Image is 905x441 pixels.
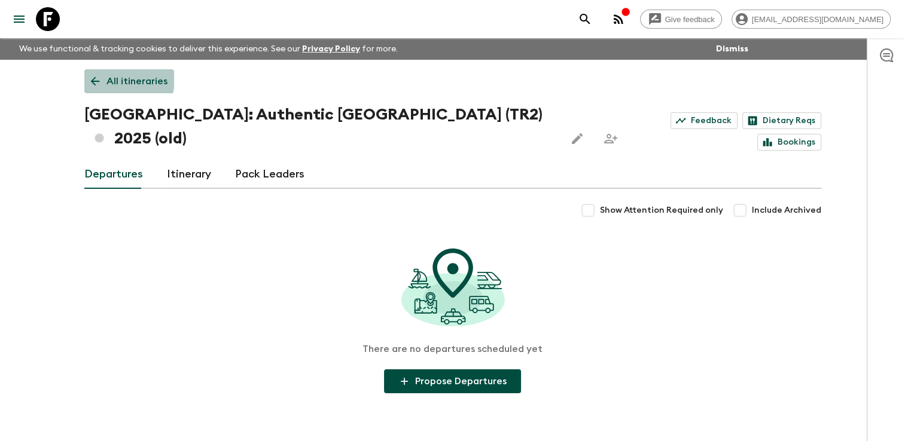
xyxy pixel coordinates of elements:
[565,127,589,151] button: Edit this itinerary
[362,343,543,355] p: There are no departures scheduled yet
[745,15,890,24] span: [EMAIL_ADDRESS][DOMAIN_NAME]
[640,10,722,29] a: Give feedback
[106,74,167,88] p: All itineraries
[599,127,623,151] span: Share this itinerary
[732,10,891,29] div: [EMAIL_ADDRESS][DOMAIN_NAME]
[235,160,304,189] a: Pack Leaders
[573,7,597,31] button: search adventures
[14,38,403,60] p: We use functional & tracking cookies to deliver this experience. See our for more.
[84,69,174,93] a: All itineraries
[167,160,211,189] a: Itinerary
[713,41,751,57] button: Dismiss
[84,103,556,151] h1: [GEOGRAPHIC_DATA]: Authentic [GEOGRAPHIC_DATA] (TR2) 2025 (old)
[302,45,360,53] a: Privacy Policy
[659,15,721,24] span: Give feedback
[757,134,821,151] a: Bookings
[671,112,738,129] a: Feedback
[752,204,821,216] span: Include Archived
[84,160,143,189] a: Departures
[742,112,821,129] a: Dietary Reqs
[384,369,521,393] button: Propose Departures
[7,7,31,31] button: menu
[600,204,723,216] span: Show Attention Required only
